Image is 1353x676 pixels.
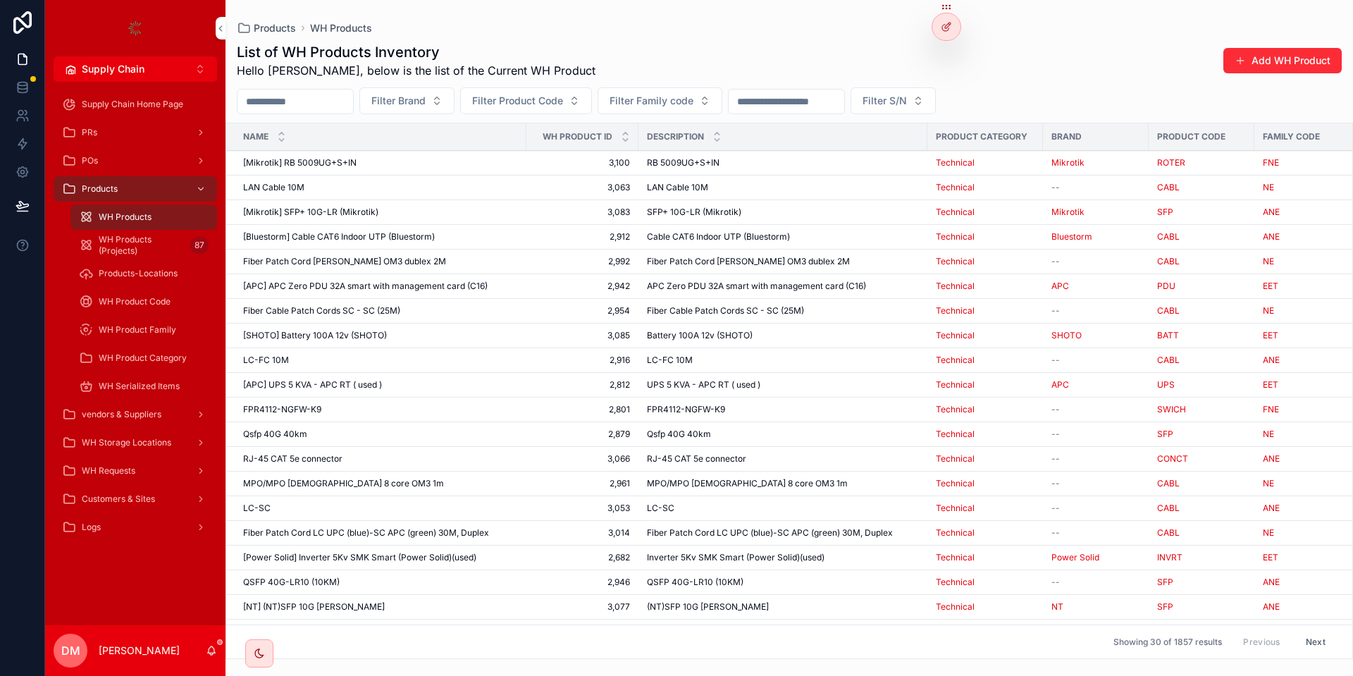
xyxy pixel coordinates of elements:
[1263,182,1274,193] a: NE
[936,182,975,193] a: Technical
[243,503,271,514] span: LC-SC
[1157,305,1180,317] span: CABL
[535,256,630,267] a: 2,992
[1263,157,1352,168] a: FNE
[1263,478,1274,489] span: NE
[54,92,217,117] a: Supply Chain Home Page
[1263,231,1280,242] span: ANE
[54,430,217,455] a: WH Storage Locations
[535,429,630,440] a: 2,879
[936,281,975,292] span: Technical
[535,355,630,366] a: 2,916
[647,305,919,317] a: Fiber Cable Patch Cords SC - SC (25M)
[1157,231,1246,242] a: CABL
[243,256,518,267] a: Fiber Patch Cord [PERSON_NAME] OM3 dublex 2M
[243,157,357,168] span: [Mikrotik] RB 5009UG+S+IN
[1051,379,1140,391] a: APC
[243,231,518,242] a: [Bluestorm] Cable CAT6 Indoor UTP (Bluestorm)
[936,182,1034,193] a: Technical
[1263,281,1278,292] a: EET
[647,157,919,168] a: RB 5009UG+S+IN
[535,182,630,193] span: 3,063
[243,355,518,366] a: LC-FC 10M
[1051,182,1140,193] a: --
[1051,157,1085,168] a: Mikrotik
[1263,404,1279,415] a: FNE
[371,94,426,108] span: Filter Brand
[936,478,1034,489] a: Technical
[1051,478,1060,489] span: --
[243,404,321,415] span: FPR4112-NGFW-K9
[535,157,630,168] a: 3,100
[647,305,804,317] span: Fiber Cable Patch Cords SC - SC (25M)
[243,231,435,242] span: [Bluestorm] Cable CAT6 Indoor UTP (Bluestorm)
[70,289,217,314] a: WH Product Code
[99,234,185,257] span: WH Products (Projects)
[936,305,1034,317] a: Technical
[936,330,975,341] a: Technical
[54,176,217,202] a: Products
[1157,379,1246,391] a: UPS
[1157,453,1188,465] a: CONCT
[647,256,919,267] a: Fiber Patch Cord [PERSON_NAME] OM3 dublex 2M
[936,478,975,489] span: Technical
[1263,330,1278,341] a: EET
[535,231,630,242] a: 2,912
[647,182,919,193] a: LAN Cable 10M
[647,330,919,341] a: Battery 100A 12v (SHOTO)
[1223,48,1342,73] a: Add WH Product
[1157,478,1180,489] span: CABL
[1263,355,1280,366] span: ANE
[936,256,1034,267] a: Technical
[1051,157,1140,168] a: Mikrotik
[1157,379,1175,391] span: UPS
[535,305,630,317] a: 2,954
[535,379,630,391] span: 2,812
[647,429,711,440] span: Qsfp 40G 40km
[1157,330,1179,341] span: BATT
[1051,231,1140,242] a: Bluestorm
[535,404,630,415] a: 2,801
[1263,429,1274,440] span: NE
[243,478,518,489] a: MPO/MPO [DEMOGRAPHIC_DATA] 8 core OM3 1m
[535,281,630,292] span: 2,942
[243,379,518,391] a: [APC] UPS 5 KVA - APC RT ( used )
[82,437,171,448] span: WH Storage Locations
[1157,453,1246,465] a: CONCT
[936,453,975,465] a: Technical
[936,231,1034,242] a: Technical
[1157,429,1173,440] span: SFP
[1263,231,1352,242] a: ANE
[1051,231,1092,242] span: Bluestorm
[936,503,1034,514] a: Technical
[1051,305,1140,317] a: --
[1157,157,1185,168] a: ROTER
[1051,281,1069,292] span: APC
[1157,281,1246,292] a: PDU
[936,453,1034,465] a: Technical
[243,379,382,391] span: [APC] UPS 5 KVA - APC RT ( used )
[1157,404,1186,415] a: SWICH
[1263,379,1278,391] span: EET
[936,207,1034,218] a: Technical
[936,256,975,267] span: Technical
[1051,453,1060,465] span: --
[54,486,217,512] a: Customers & Sites
[99,211,152,223] span: WH Products
[243,355,289,366] span: LC-FC 10M
[1051,330,1082,341] a: SHOTO
[243,281,488,292] span: [APC] APC Zero PDU 32A smart with management card (C16)
[54,402,217,427] a: vendors & Suppliers
[243,256,446,267] span: Fiber Patch Cord [PERSON_NAME] OM3 dublex 2M
[936,231,975,242] a: Technical
[1263,182,1352,193] a: NE
[1157,207,1173,218] a: SFP
[70,345,217,371] a: WH Product Category
[598,87,722,114] button: Select Button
